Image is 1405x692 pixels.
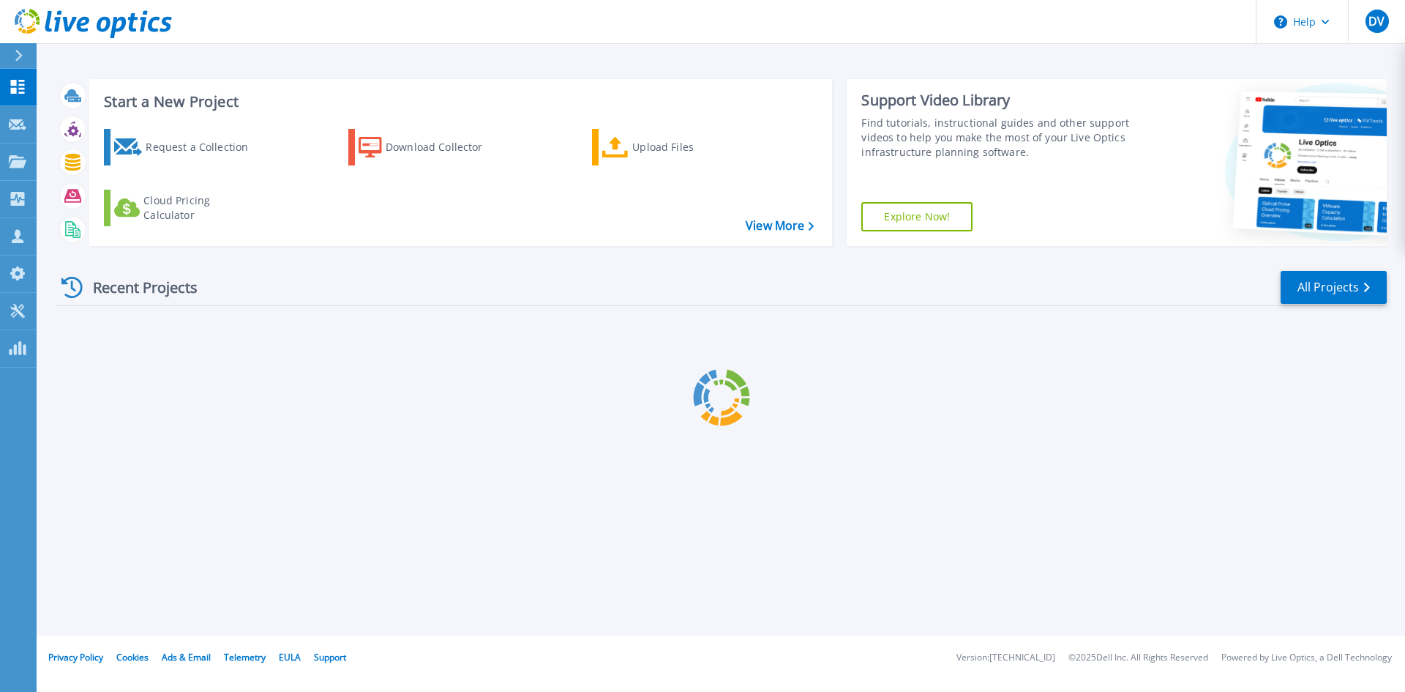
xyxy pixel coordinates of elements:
a: View More [746,219,814,233]
a: Download Collector [348,129,512,165]
div: Recent Projects [56,269,217,305]
a: Privacy Policy [48,651,103,663]
a: Ads & Email [162,651,211,663]
div: Support Video Library [861,91,1136,110]
div: Upload Files [632,133,749,162]
li: Powered by Live Optics, a Dell Technology [1221,653,1392,663]
span: DV [1368,15,1385,27]
a: Telemetry [224,651,266,663]
a: Upload Files [592,129,755,165]
a: Support [314,651,346,663]
div: Download Collector [386,133,503,162]
h3: Start a New Project [104,94,814,110]
li: Version: [TECHNICAL_ID] [956,653,1055,663]
a: Cloud Pricing Calculator [104,190,267,226]
a: Explore Now! [861,202,973,231]
li: © 2025 Dell Inc. All Rights Reserved [1068,653,1208,663]
a: Cookies [116,651,149,663]
div: Cloud Pricing Calculator [143,193,261,223]
a: EULA [279,651,301,663]
a: Request a Collection [104,129,267,165]
a: All Projects [1281,271,1387,304]
div: Request a Collection [146,133,263,162]
div: Find tutorials, instructional guides and other support videos to help you make the most of your L... [861,116,1136,160]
